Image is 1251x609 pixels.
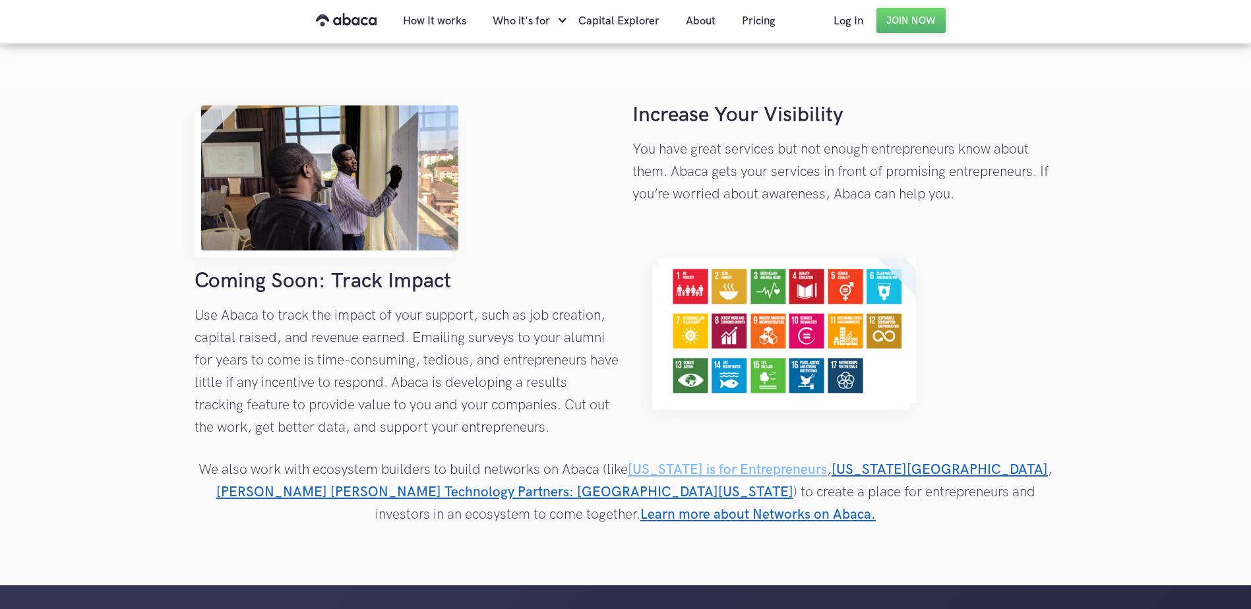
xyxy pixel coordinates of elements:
strong: Increase Your Visibility [632,102,843,128]
p: We also work with ecosystem builders to build networks on Abaca (like , , ) to create a place for... [188,459,1064,526]
a: Join Now [876,8,946,33]
p: Use Abaca to track the impact of your support, such as job creation, capital raised, and revenue ... [195,304,619,439]
p: You have great services but not enough entrepreneurs know about them. Abaca gets your services in... [632,138,1057,206]
a: [US_STATE] is for Entrepreneurs [628,461,827,478]
a: [PERSON_NAME] [PERSON_NAME] Technology Partners: [GEOGRAPHIC_DATA][US_STATE] [216,484,793,500]
a: Learn more about Networks on Abaca. [640,506,876,523]
a: [US_STATE][GEOGRAPHIC_DATA] [832,461,1048,478]
strong: Coming Soon: Track Impact [195,268,451,294]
